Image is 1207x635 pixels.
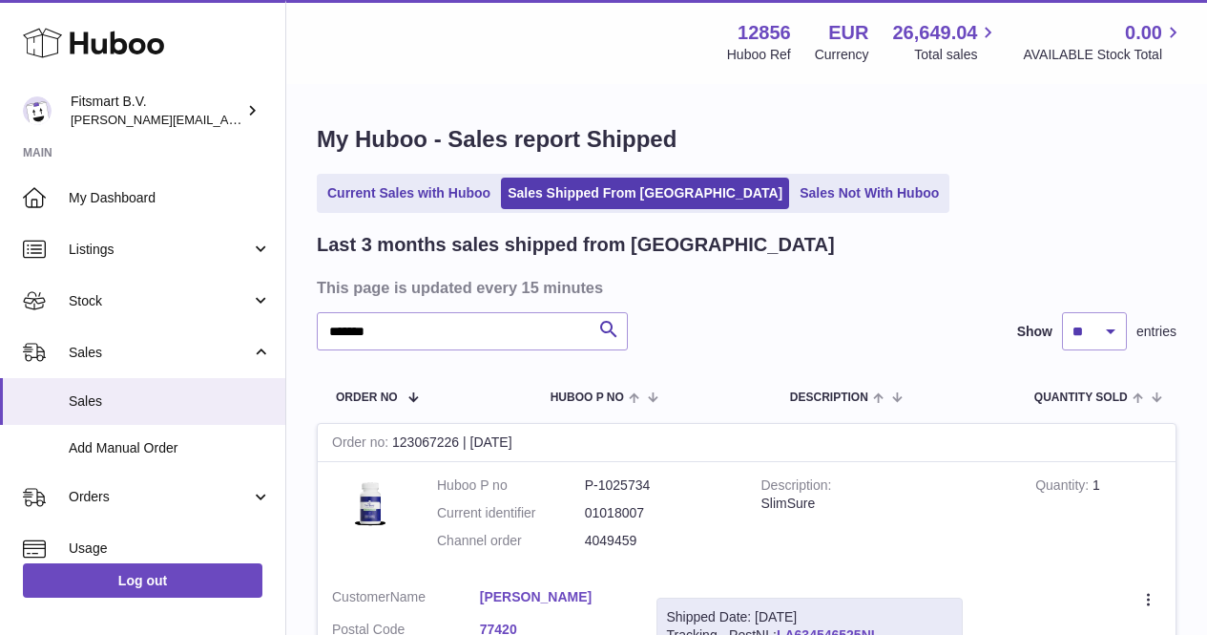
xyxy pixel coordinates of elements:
[69,540,271,558] span: Usage
[761,495,1008,513] div: SlimSure
[501,178,789,209] a: Sales Shipped From [GEOGRAPHIC_DATA]
[23,96,52,125] img: jonathan@leaderoo.com
[793,178,946,209] a: Sales Not With Huboo
[815,46,869,64] div: Currency
[1035,477,1093,497] strong: Quantity
[437,532,585,550] dt: Channel order
[667,608,952,626] div: Shipped Date: [DATE]
[790,392,868,404] span: Description
[1017,323,1052,341] label: Show
[71,93,242,129] div: Fitsmart B.V.
[1021,462,1176,574] td: 1
[585,504,733,522] dd: 01018007
[1034,392,1128,404] span: Quantity Sold
[727,46,791,64] div: Huboo Ref
[71,112,383,127] span: [PERSON_NAME][EMAIL_ADDRESS][DOMAIN_NAME]
[69,292,251,310] span: Stock
[892,20,999,64] a: 26,649.04 Total sales
[828,20,868,46] strong: EUR
[69,439,271,457] span: Add Manual Order
[437,504,585,522] dt: Current identifier
[321,178,497,209] a: Current Sales with Huboo
[1023,46,1184,64] span: AVAILABLE Stock Total
[69,241,251,259] span: Listings
[1125,20,1162,46] span: 0.00
[69,488,251,506] span: Orders
[1136,323,1176,341] span: entries
[738,20,791,46] strong: 12856
[69,392,271,411] span: Sales
[69,189,271,207] span: My Dashboard
[332,476,408,529] img: 128561738056625.png
[317,232,835,258] h2: Last 3 months sales shipped from [GEOGRAPHIC_DATA]
[761,477,832,497] strong: Description
[437,476,585,495] dt: Huboo P no
[585,532,733,550] dd: 4049459
[318,424,1176,462] div: 123067226 | [DATE]
[23,563,262,598] a: Log out
[914,46,999,64] span: Total sales
[332,434,392,455] strong: Order no
[332,588,480,611] dt: Name
[69,344,251,362] span: Sales
[332,589,390,604] span: Customer
[892,20,977,46] span: 26,649.04
[336,392,398,404] span: Order No
[551,392,624,404] span: Huboo P no
[585,476,733,495] dd: P-1025734
[1023,20,1184,64] a: 0.00 AVAILABLE Stock Total
[480,588,628,606] a: [PERSON_NAME]
[317,277,1172,298] h3: This page is updated every 15 minutes
[317,124,1176,155] h1: My Huboo - Sales report Shipped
